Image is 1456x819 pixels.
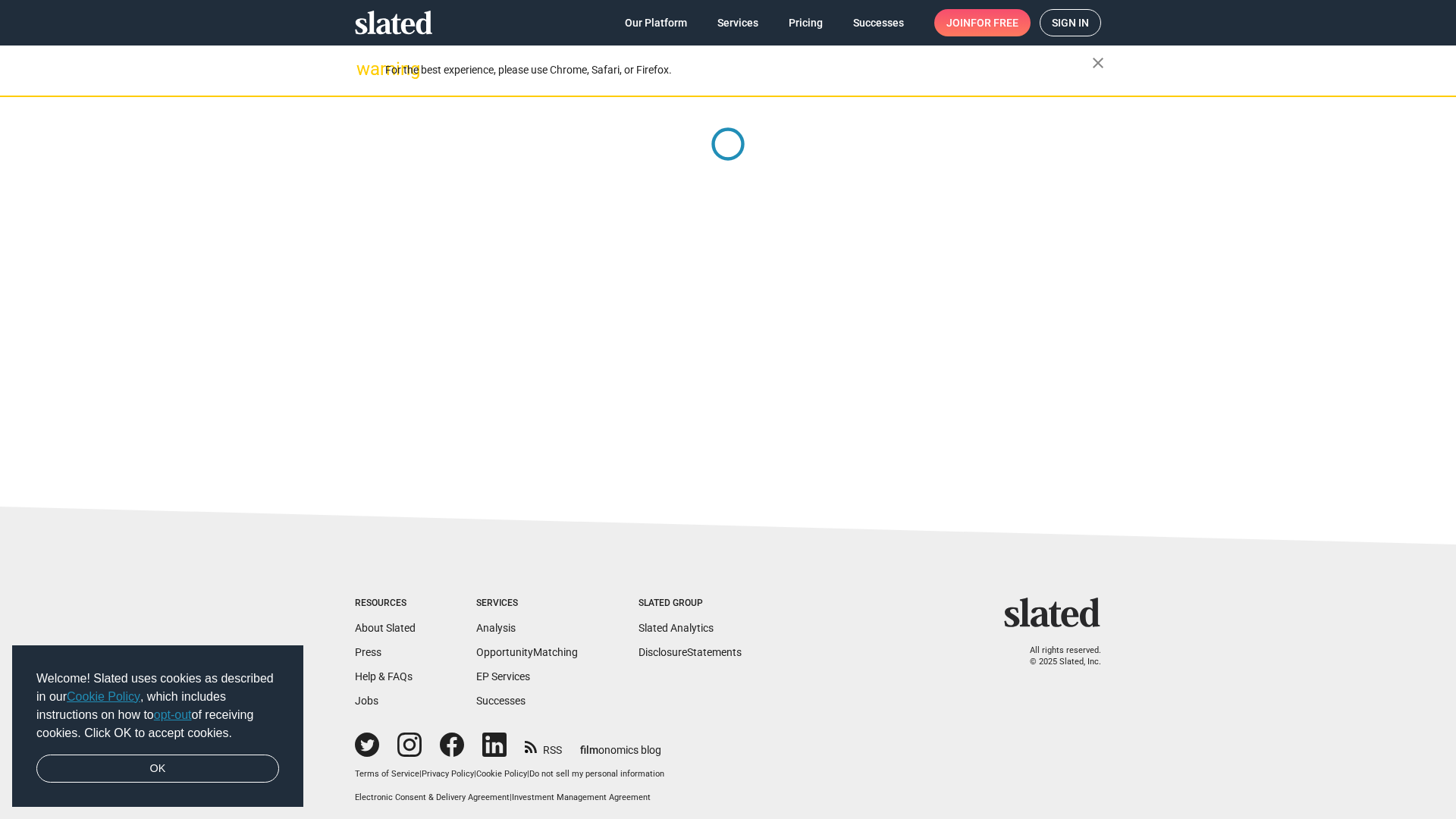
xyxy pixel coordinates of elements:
[1052,10,1089,36] span: Sign in
[154,708,192,721] a: opt-out
[36,755,279,783] a: dismiss cookie message
[385,60,1092,80] div: For the best experience, please use Chrome, Safari, or Firefox.
[580,744,598,756] span: film
[355,670,413,682] a: Help & FAQs
[355,769,419,779] a: Terms of Service
[525,734,562,758] a: RSS
[946,9,1018,36] span: Join
[422,769,474,779] a: Privacy Policy
[476,769,527,779] a: Cookie Policy
[934,9,1031,36] a: Joinfor free
[355,646,381,658] a: Press
[67,690,140,703] a: Cookie Policy
[355,622,416,634] a: About Slated
[476,646,578,658] a: OpportunityMatching
[510,792,512,802] span: |
[355,598,416,610] div: Resources
[777,9,835,36] a: Pricing
[36,670,279,742] span: Welcome! Slated uses cookies as described in our , which includes instructions on how to of recei...
[12,645,303,808] div: cookieconsent
[529,769,664,780] button: Do not sell my personal information
[971,9,1018,36] span: for free
[476,598,578,610] div: Services
[474,769,476,779] span: |
[476,670,530,682] a: EP Services
[1089,54,1107,72] mat-icon: close
[639,598,742,610] div: Slated Group
[580,731,661,758] a: filmonomics blog
[639,622,714,634] a: Slated Analytics
[613,9,699,36] a: Our Platform
[1014,645,1101,667] p: All rights reserved. © 2025 Slated, Inc.
[356,60,375,78] mat-icon: warning
[419,769,422,779] span: |
[717,9,758,36] span: Services
[476,622,516,634] a: Analysis
[527,769,529,779] span: |
[1040,9,1101,36] a: Sign in
[639,646,742,658] a: DisclosureStatements
[476,695,526,707] a: Successes
[853,9,904,36] span: Successes
[512,792,651,802] a: Investment Management Agreement
[625,9,687,36] span: Our Platform
[705,9,770,36] a: Services
[841,9,916,36] a: Successes
[789,9,823,36] span: Pricing
[355,695,378,707] a: Jobs
[355,792,510,802] a: Electronic Consent & Delivery Agreement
